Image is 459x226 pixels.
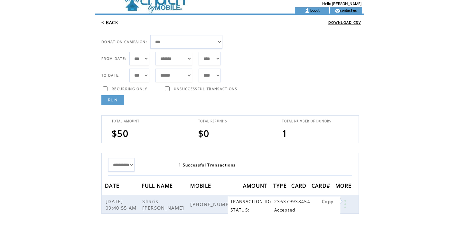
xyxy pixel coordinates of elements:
[112,87,147,91] span: RECURRING ONLY
[273,184,288,187] a: TYPE
[322,199,333,204] a: Copy
[230,199,272,204] span: TRANSACTION ID:
[310,8,320,12] a: logout
[305,8,310,13] img: account_icon.gif
[142,181,174,193] span: FULL NAME
[105,184,121,187] a: DATE
[112,127,128,139] span: $50
[101,40,147,44] span: DONATION CAMPAIGN:
[101,95,124,105] a: RUN
[243,184,269,187] a: AMOUNT
[230,207,249,213] span: STATUS:
[101,56,126,61] span: FROM DATE:
[243,181,269,193] span: AMOUNT
[335,181,353,193] span: MORE
[291,184,308,187] a: CARD
[312,181,332,193] span: CARD#
[291,181,308,193] span: CARD
[174,87,237,91] span: UNSUCCESSFUL TRANSACTIONS
[340,8,357,12] a: contact us
[142,198,186,211] span: Sharis [PERSON_NAME]
[198,119,227,123] span: TOTAL REFUNDS
[101,73,120,78] span: TO DATE:
[142,184,174,187] a: FULL NAME
[190,184,213,187] a: MOBILE
[106,198,138,211] span: [DATE] 09:40:55 AM
[322,2,361,6] span: Hello [PERSON_NAME]
[312,184,332,187] a: CARD#
[274,199,310,204] span: 236379938454
[282,119,331,123] span: TOTAL NUMBER OF DONORS
[282,127,287,139] span: 1
[105,181,121,193] span: DATE
[335,8,340,13] img: contact_us_icon.gif
[198,127,210,139] span: $0
[112,119,139,123] span: TOTAL AMOUNT
[190,181,213,193] span: MOBILE
[328,20,361,25] a: DOWNLOAD CSV
[101,20,118,25] a: < BACK
[273,181,288,193] span: TYPE
[190,201,239,207] span: [PHONE_NUMBER]
[274,207,295,213] span: Accepted
[179,162,236,168] span: 1 Successful Transactions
